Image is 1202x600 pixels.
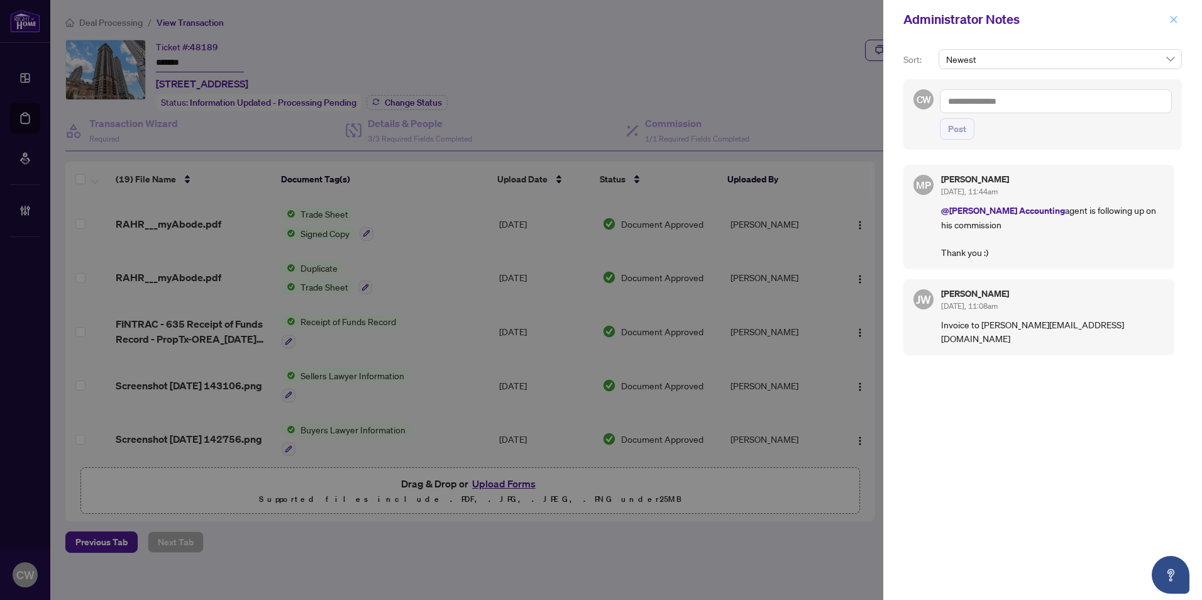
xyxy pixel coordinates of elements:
span: close [1169,15,1178,24]
p: Invoice to [PERSON_NAME][EMAIL_ADDRESS][DOMAIN_NAME] [941,318,1164,345]
span: [DATE], 11:08am [941,301,998,311]
span: @[PERSON_NAME] Accounting [941,204,1065,216]
span: Newest [946,50,1174,69]
span: JW [916,291,931,308]
button: Open asap [1152,556,1189,594]
p: Sort: [903,53,934,67]
span: MP [916,177,930,192]
h5: [PERSON_NAME] [941,289,1164,298]
div: Administrator Notes [903,10,1166,29]
span: CW [916,92,931,106]
span: [DATE], 11:44am [941,187,998,196]
button: Post [940,118,974,140]
h5: [PERSON_NAME] [941,175,1164,184]
p: agent is following up on his commission Thank you :) [941,203,1164,259]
